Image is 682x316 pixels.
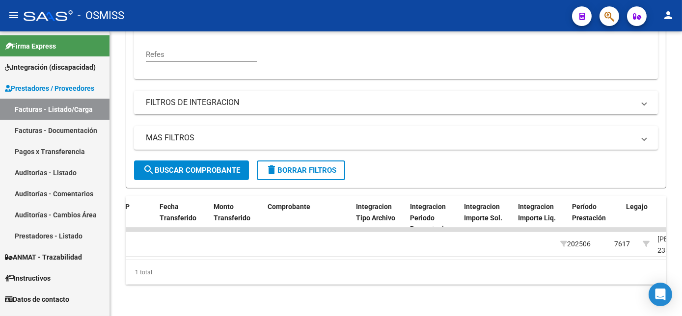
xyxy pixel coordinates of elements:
[352,196,406,239] datatable-header-cell: Integracion Tipo Archivo
[514,196,568,239] datatable-header-cell: Integracion Importe Liq.
[146,97,634,108] mat-panel-title: FILTROS DE INTEGRACION
[143,164,155,176] mat-icon: search
[662,9,674,21] mat-icon: person
[568,196,622,239] datatable-header-cell: Período Prestación
[257,160,345,180] button: Borrar Filtros
[518,203,556,222] span: Integracion Importe Liq.
[5,83,94,94] span: Prestadores / Proveedores
[266,166,336,175] span: Borrar Filtros
[146,132,634,143] mat-panel-title: MAS FILTROS
[78,5,124,26] span: - OSMISS
[622,196,651,239] datatable-header-cell: Legajo
[143,166,240,175] span: Buscar Comprobante
[5,252,82,263] span: ANMAT - Trazabilidad
[5,62,96,73] span: Integración (discapacidad)
[214,203,250,222] span: Monto Transferido
[460,196,514,239] datatable-header-cell: Integracion Importe Sol.
[264,196,352,239] datatable-header-cell: Comprobante
[268,203,310,211] span: Comprobante
[649,283,672,306] div: Open Intercom Messenger
[126,260,666,285] div: 1 total
[5,273,51,284] span: Instructivos
[626,203,648,211] span: Legajo
[614,238,630,250] div: 7617
[116,196,156,239] datatable-header-cell: OP
[5,294,69,305] span: Datos de contacto
[464,203,502,222] span: Integracion Importe Sol.
[8,9,20,21] mat-icon: menu
[134,91,658,114] mat-expansion-panel-header: FILTROS DE INTEGRACION
[156,196,210,239] datatable-header-cell: Fecha Transferido
[410,203,452,233] span: Integracion Periodo Presentacion
[160,203,196,222] span: Fecha Transferido
[134,126,658,150] mat-expansion-panel-header: MAS FILTROS
[560,240,591,248] span: 202506
[406,196,460,239] datatable-header-cell: Integracion Periodo Presentacion
[210,196,264,239] datatable-header-cell: Monto Transferido
[5,41,56,52] span: Firma Express
[572,203,606,222] span: Período Prestación
[356,203,395,222] span: Integracion Tipo Archivo
[134,160,249,180] button: Buscar Comprobante
[120,203,130,211] span: OP
[266,164,277,176] mat-icon: delete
